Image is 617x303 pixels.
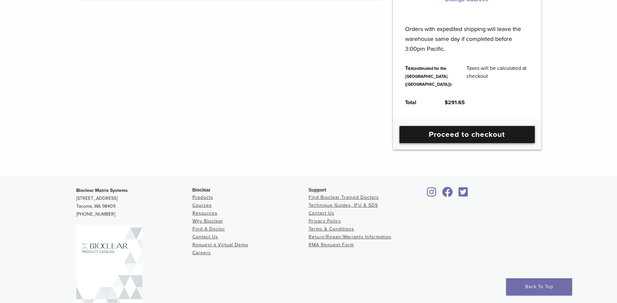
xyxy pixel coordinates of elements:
[76,188,128,193] strong: Bioclear Matrix Systems
[192,202,212,208] a: Courses
[192,210,218,216] a: Resources
[405,66,452,87] small: (estimated for the [GEOGRAPHIC_DATA] ([GEOGRAPHIC_DATA]))
[192,250,211,256] a: Careers
[457,191,470,197] a: Bioclear
[192,234,218,240] a: Contact Us
[76,187,192,218] p: [STREET_ADDRESS] Tacoma, WA 98409 [PHONE_NUMBER]
[192,187,211,193] span: Bioclear
[309,202,378,208] a: Technique Guides, IFU & SDS
[309,234,392,240] a: Return/Repair/Warranty Information
[192,195,213,200] a: Products
[405,14,529,54] p: Orders with expedited shipping will leave the warehouse same day if completed before 3:00pm Pacific.
[309,187,326,193] span: Support
[398,93,437,112] th: Total
[309,218,341,224] a: Privacy Policy
[425,191,439,197] a: Bioclear
[309,210,334,216] a: Contact Us
[192,242,248,248] a: Request a Virtual Demo
[445,99,465,106] bdi: 291.65
[192,218,223,224] a: Why Bioclear
[440,191,455,197] a: Bioclear
[309,226,354,232] a: Terms & Conditions
[506,278,572,295] a: Back To Top
[192,226,225,232] a: Find A Doctor
[459,59,536,93] td: Taxes will be calculated at checkout
[399,126,535,143] a: Proceed to checkout
[309,242,354,248] a: RMA Request Form
[398,59,459,93] th: Tax
[445,99,448,106] span: $
[309,195,379,200] a: Find Bioclear Trained Doctors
